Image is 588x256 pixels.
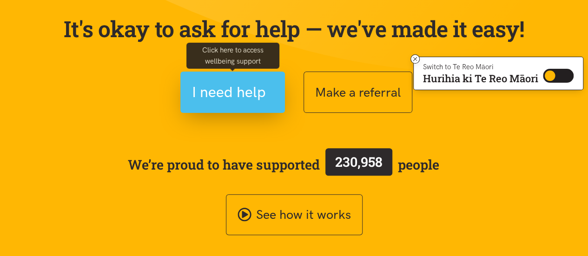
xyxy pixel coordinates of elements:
[423,74,538,83] p: Hurihia ki Te Reo Māori
[423,64,538,70] p: Switch to Te Reo Māori
[186,42,279,68] div: Click here to access wellbeing support
[335,153,383,171] span: 230,958
[192,80,266,104] span: I need help
[320,146,398,183] a: 230,958
[62,15,527,42] p: It's okay to ask for help — we've made it easy!
[128,146,439,183] span: We’re proud to have supported people
[226,194,363,236] a: See how it works
[180,72,285,113] button: I need help
[304,72,412,113] button: Make a referral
